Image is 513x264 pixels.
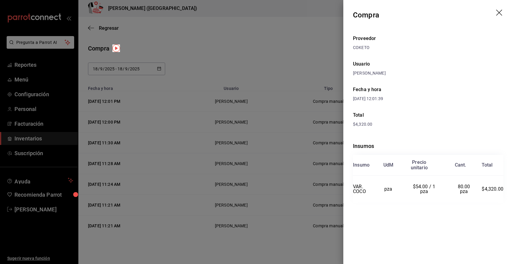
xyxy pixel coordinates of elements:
div: Insumos [353,142,503,150]
span: $4,320.00 [482,186,503,192]
td: VAR. COCO [353,176,375,203]
div: Precio unitario [411,160,428,170]
span: 80.00 pza [458,184,471,194]
div: COKETO [353,45,503,51]
div: Proveedor [353,35,503,42]
div: Insumo [353,162,370,168]
div: Total [353,112,503,119]
div: [PERSON_NAME] [353,70,503,76]
div: UdM [383,162,394,168]
td: pza [375,176,402,203]
div: Usuario [353,60,503,68]
div: Fecha y hora [353,86,428,93]
button: drag [496,10,503,17]
div: Cant. [455,162,466,168]
div: [DATE] 12:01:39 [353,96,428,102]
span: $4,320.00 [353,122,372,127]
div: Compra [353,10,379,20]
img: Tooltip marker [112,45,120,52]
span: $54.00 / 1 pza [413,184,437,194]
div: Total [482,162,493,168]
